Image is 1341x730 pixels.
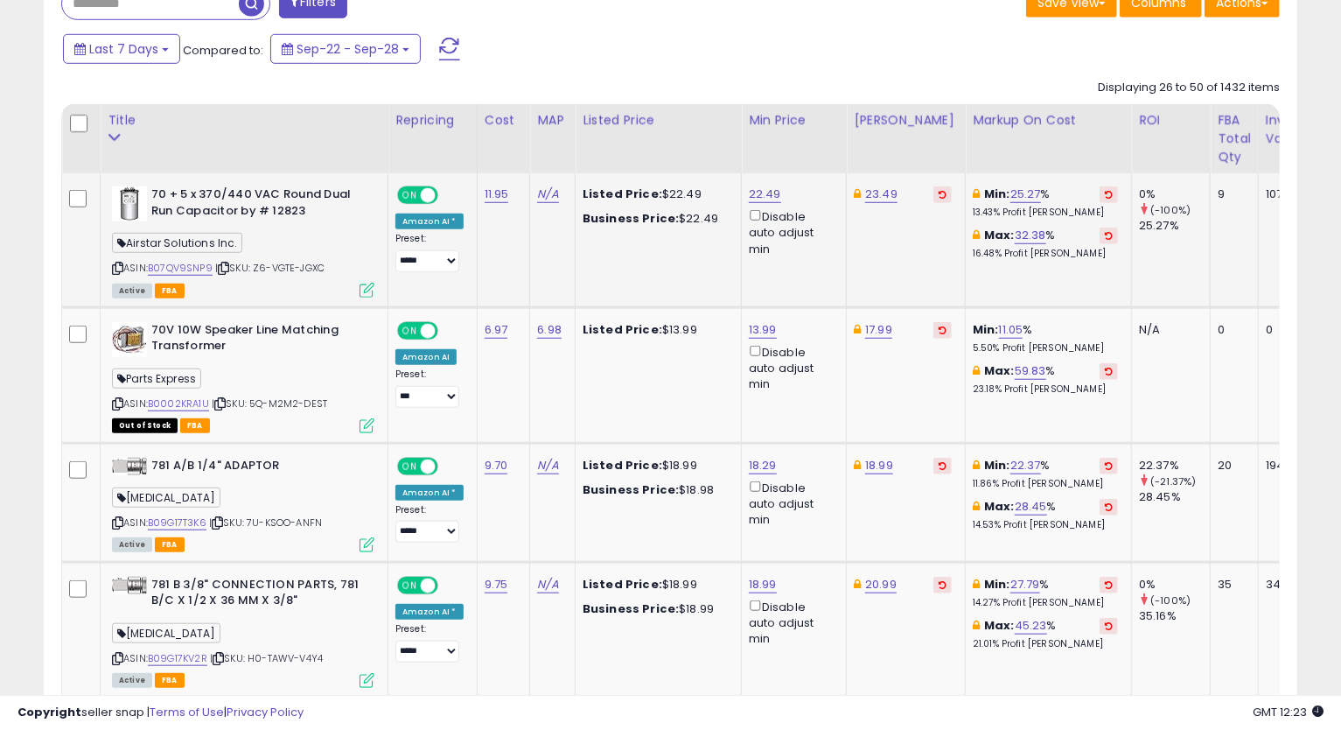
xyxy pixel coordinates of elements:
[1266,577,1309,593] div: 341.25
[89,40,158,58] span: Last 7 Days
[973,322,1118,354] div: %
[1139,577,1210,593] div: 0%
[183,42,263,59] span: Compared to:
[1266,186,1309,202] div: 107.55
[537,111,568,130] div: MAP
[297,40,399,58] span: Sep-22 - Sep-28
[973,618,1118,650] div: %
[1015,617,1047,635] a: 45.23
[537,321,562,339] a: 6.98
[17,705,304,721] div: seller snap | |
[973,458,1118,490] div: %
[1015,362,1046,380] a: 59.83
[973,248,1118,260] p: 16.48% Profit [PERSON_NAME]
[436,578,464,593] span: OFF
[1098,80,1280,96] div: Displaying 26 to 50 of 1432 items
[583,322,728,338] div: $13.99
[148,261,213,276] a: B07QV9SNP9
[151,322,364,359] b: 70V 10W Speaker Line Matching Transformer
[966,104,1132,173] th: The percentage added to the cost of goods (COGS) that forms the calculator for Min & Max prices.
[180,418,210,433] span: FBA
[973,228,1118,260] div: %
[112,322,374,432] div: ASIN:
[973,519,1118,531] p: 14.53% Profit [PERSON_NAME]
[395,623,464,663] div: Preset:
[583,186,728,202] div: $22.49
[537,576,558,593] a: N/A
[1150,593,1191,607] small: (-100%)
[148,651,207,666] a: B09G17KV2R
[865,576,897,593] a: 20.99
[485,186,509,203] a: 11.95
[583,481,679,498] b: Business Price:
[1150,203,1191,217] small: (-100%)
[1139,489,1210,505] div: 28.45%
[112,537,152,552] span: All listings currently available for purchase on Amazon
[112,369,201,389] span: Parts Express
[583,186,662,202] b: Listed Price:
[984,457,1010,474] b: Min:
[150,704,224,720] a: Terms of Use
[973,577,1118,609] div: %
[973,363,1118,396] div: %
[749,186,781,203] a: 22.49
[583,577,728,593] div: $18.99
[1139,608,1210,624] div: 35.16%
[1139,218,1210,234] div: 25.27%
[583,457,662,474] b: Listed Price:
[1139,111,1203,130] div: ROI
[212,397,327,411] span: | SKU: 5Q-M2M2-DEST
[1010,457,1041,474] a: 22.37
[108,111,381,130] div: Title
[395,504,464,544] div: Preset:
[1150,474,1196,488] small: (-21.37%)
[984,576,1010,593] b: Min:
[1139,322,1197,338] div: N/A
[1266,458,1309,474] div: 194.00
[1266,111,1315,148] div: Inv. value
[485,111,523,130] div: Cost
[112,458,374,551] div: ASIN:
[395,233,464,272] div: Preset:
[112,284,152,298] span: All listings currently available for purchase on Amazon
[112,488,220,508] span: [MEDICAL_DATA]
[973,111,1124,130] div: Markup on Cost
[112,623,220,643] span: [MEDICAL_DATA]
[155,673,185,688] span: FBA
[583,576,662,593] b: Listed Price:
[1015,498,1047,516] a: 28.45
[749,597,833,648] div: Disable auto adjust min
[112,673,152,688] span: All listings currently available for purchase on Amazon
[973,499,1118,531] div: %
[1010,186,1041,203] a: 25.27
[112,233,242,253] span: Airstar Solutions Inc.
[583,210,679,227] b: Business Price:
[112,186,374,296] div: ASIN:
[583,601,728,617] div: $18.99
[973,207,1118,219] p: 13.43% Profit [PERSON_NAME]
[984,617,1015,634] b: Max:
[112,458,147,475] img: 41gzx0fRd+L._SL40_.jpg
[395,604,464,620] div: Amazon AI *
[854,111,958,130] div: [PERSON_NAME]
[63,34,180,64] button: Last 7 Days
[151,186,364,223] b: 70 + 5 x 370/440 VAC Round Dual Run Capacitor by # 12823
[583,321,662,338] b: Listed Price:
[1218,111,1251,166] div: FBA Total Qty
[1015,227,1046,244] a: 32.38
[583,458,728,474] div: $18.99
[865,321,892,339] a: 17.99
[155,537,185,552] span: FBA
[399,578,421,593] span: ON
[973,383,1118,396] p: 23.18% Profit [PERSON_NAME]
[210,651,323,665] span: | SKU: H0-TAWV-V4Y4
[148,516,206,530] a: B09G17T3K6
[17,704,81,720] strong: Copyright
[148,397,209,411] a: B0002KRA1U
[155,284,185,298] span: FBA
[973,638,1118,650] p: 21.01% Profit [PERSON_NAME]
[999,321,1023,339] a: 11.05
[436,459,464,474] span: OFF
[984,362,1015,379] b: Max:
[399,323,421,338] span: ON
